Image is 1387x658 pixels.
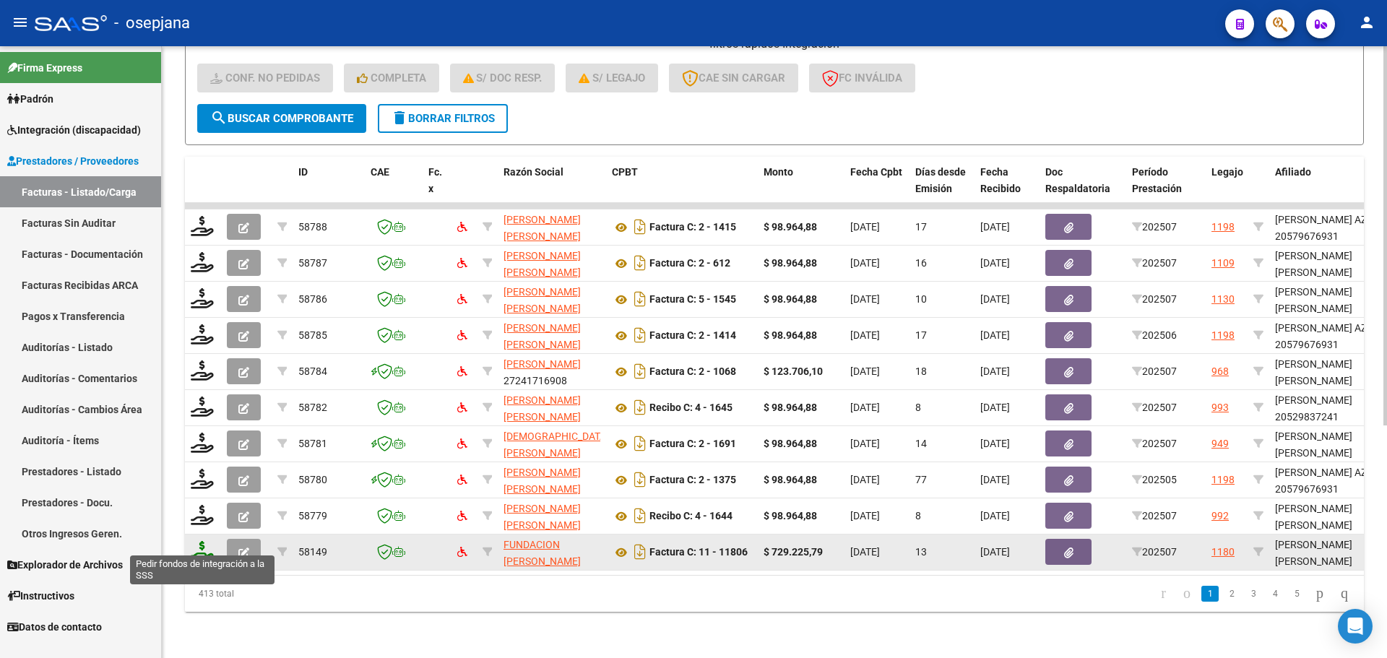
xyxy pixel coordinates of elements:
[649,222,736,233] strong: Factura C: 2 - 1415
[631,540,649,563] i: Descargar documento
[1275,166,1311,178] span: Afiliado
[649,511,733,522] strong: Recibo C: 4 - 1644
[114,7,190,39] span: - osepjana
[365,157,423,220] datatable-header-cell: CAE
[197,64,333,92] button: Conf. no pedidas
[498,157,606,220] datatable-header-cell: Razón Social
[7,60,82,76] span: Firma Express
[504,392,600,423] div: 27242165972
[1286,581,1308,606] li: page 5
[1211,508,1229,524] div: 992
[1211,166,1243,178] span: Legajo
[850,438,880,449] span: [DATE]
[631,360,649,383] i: Descargar documento
[504,166,563,178] span: Razón Social
[1275,464,1379,498] div: [PERSON_NAME] AZUL 20579676931
[1132,166,1182,194] span: Período Prestación
[344,64,439,92] button: Completa
[504,503,581,531] span: [PERSON_NAME] [PERSON_NAME]
[909,157,975,220] datatable-header-cell: Días desde Emisión
[391,109,408,126] mat-icon: delete
[1275,248,1379,297] div: [PERSON_NAME] [PERSON_NAME] 20566480930
[764,510,817,521] strong: $ 98.964,88
[504,356,600,386] div: 27241716908
[850,257,880,269] span: [DATE]
[504,394,581,423] span: [PERSON_NAME] [PERSON_NAME]
[980,474,1010,485] span: [DATE]
[631,287,649,311] i: Descargar documento
[915,293,927,305] span: 10
[1275,537,1379,586] div: [PERSON_NAME] [PERSON_NAME] 27534554295
[423,157,451,220] datatable-header-cell: Fc. x
[1275,428,1379,494] div: [PERSON_NAME] [PERSON_NAME] [PERSON_NAME] 27579840469
[809,64,915,92] button: FC Inválida
[631,468,649,491] i: Descargar documento
[293,157,365,220] datatable-header-cell: ID
[298,546,327,558] span: 58149
[915,510,921,521] span: 8
[764,293,817,305] strong: $ 98.964,88
[915,365,927,377] span: 18
[606,157,758,220] datatable-header-cell: CPBT
[1132,438,1177,449] span: 202507
[764,365,823,377] strong: $ 123.706,10
[1275,320,1379,353] div: [PERSON_NAME] AZUL 20579676931
[566,64,658,92] button: S/ legajo
[975,157,1040,220] datatable-header-cell: Fecha Recibido
[850,365,880,377] span: [DATE]
[631,251,649,274] i: Descargar documento
[504,428,600,459] div: 27309906824
[649,547,748,558] strong: Factura C: 11 - 11806
[850,402,880,413] span: [DATE]
[850,546,880,558] span: [DATE]
[980,365,1010,377] span: [DATE]
[764,329,817,341] strong: $ 98.964,88
[758,157,844,220] datatable-header-cell: Monto
[649,294,736,306] strong: Factura C: 5 - 1545
[1338,609,1373,644] div: Open Intercom Messenger
[504,284,600,314] div: 27262407298
[1132,221,1177,233] span: 202507
[850,166,902,178] span: Fecha Cpbt
[915,166,966,194] span: Días desde Emisión
[1211,291,1235,308] div: 1130
[1132,329,1177,341] span: 202506
[1275,501,1379,550] div: [PERSON_NAME] [PERSON_NAME] 20529837233
[669,64,798,92] button: CAE SIN CARGAR
[980,510,1010,521] span: [DATE]
[185,576,418,612] div: 413 total
[7,557,123,573] span: Explorador de Archivos
[1275,212,1379,245] div: [PERSON_NAME] AZUL 20579676931
[7,588,74,604] span: Instructivos
[504,539,581,633] span: FUNDACION [PERSON_NAME] PARA LA EDUCACION E INVESTIGACION FUNDALMA
[1310,586,1330,602] a: go to next page
[1275,356,1379,405] div: [PERSON_NAME] [PERSON_NAME] 27583576997
[850,329,880,341] span: [DATE]
[298,402,327,413] span: 58782
[915,221,927,233] span: 17
[980,546,1010,558] span: [DATE]
[612,166,638,178] span: CPBT
[298,365,327,377] span: 58784
[298,438,327,449] span: 58781
[298,510,327,521] span: 58779
[822,72,902,85] span: FC Inválida
[649,330,736,342] strong: Factura C: 2 - 1414
[764,221,817,233] strong: $ 98.964,88
[357,72,426,85] span: Completa
[298,293,327,305] span: 58786
[1211,327,1235,344] div: 1198
[764,474,817,485] strong: $ 98.964,88
[764,257,817,269] strong: $ 98.964,88
[980,221,1010,233] span: [DATE]
[1206,157,1248,220] datatable-header-cell: Legajo
[764,438,817,449] strong: $ 98.964,88
[210,112,353,125] span: Buscar Comprobante
[504,467,581,495] span: [PERSON_NAME] [PERSON_NAME]
[1132,546,1177,558] span: 202507
[504,248,600,278] div: 27371412277
[378,104,508,133] button: Borrar Filtros
[1132,402,1177,413] span: 202507
[649,438,736,450] strong: Factura C: 2 - 1691
[1132,474,1177,485] span: 202505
